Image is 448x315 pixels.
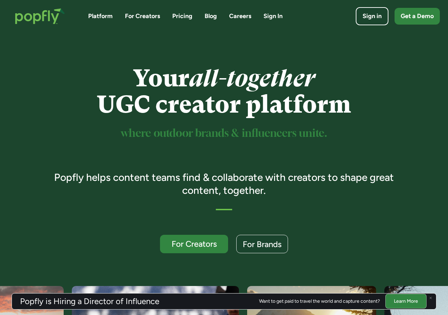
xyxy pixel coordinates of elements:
a: For Creators [160,235,228,253]
div: For Brands [243,240,282,248]
a: For Creators [125,12,160,20]
a: Sign in [356,7,388,25]
h3: Popfly helps content teams find & collaborate with creators to shape great content, together. [45,171,404,197]
div: Sign in [363,12,382,20]
a: Get a Demo [395,8,440,25]
a: Learn More [385,294,427,309]
h3: Popfly is Hiring a Director of Influence [20,297,159,305]
sup: where outdoor brands & influencers unite. [121,128,327,139]
em: all-together [189,65,315,92]
div: Get a Demo [401,12,434,20]
a: Platform [88,12,113,20]
a: Blog [205,12,217,20]
a: Careers [229,12,251,20]
div: Want to get paid to travel the world and capture content? [259,299,380,304]
a: home [8,1,72,31]
h1: Your UGC creator platform [45,65,404,118]
a: For Brands [236,235,288,253]
div: For Creators [166,240,222,248]
a: Sign In [263,12,283,20]
a: Pricing [172,12,192,20]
